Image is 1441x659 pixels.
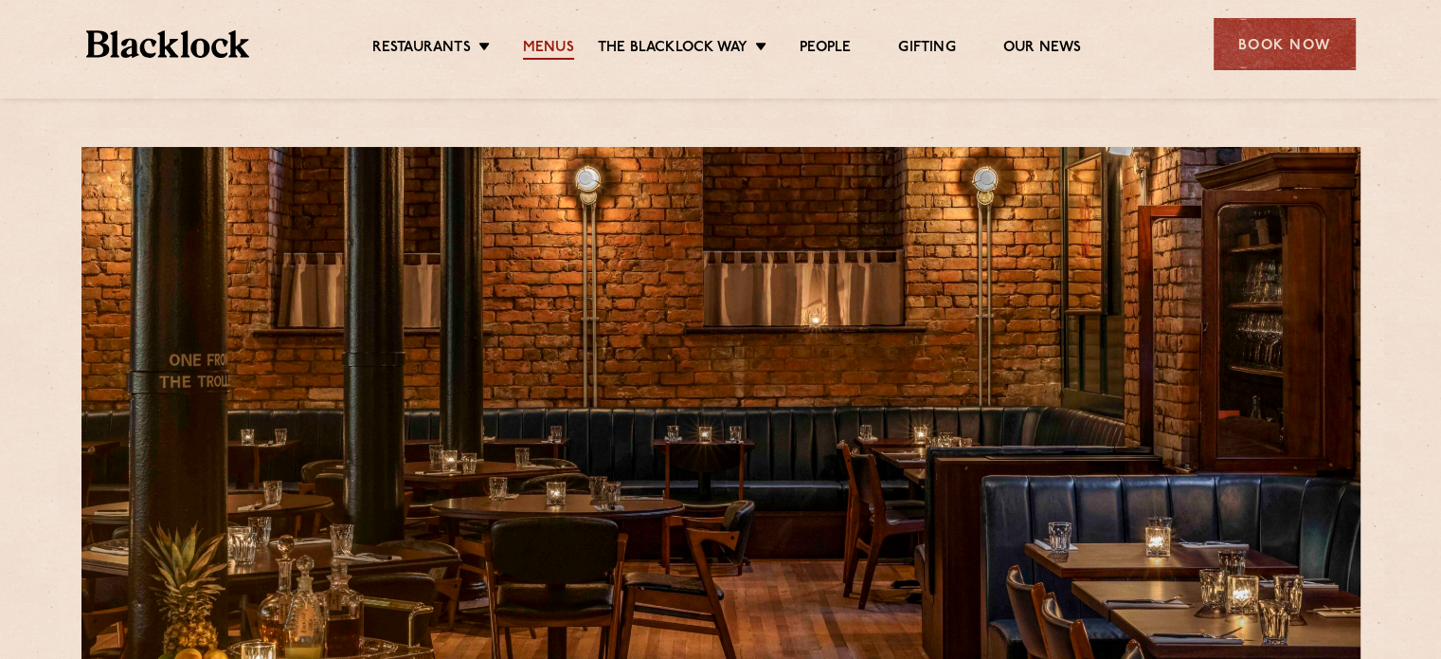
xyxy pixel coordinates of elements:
a: Gifting [898,39,955,60]
div: Book Now [1214,18,1356,70]
img: BL_Textured_Logo-footer-cropped.svg [86,30,250,58]
a: Our News [1003,39,1082,60]
a: People [800,39,851,60]
a: Restaurants [372,39,471,60]
a: The Blacklock Way [598,39,748,60]
a: Menus [523,39,574,60]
